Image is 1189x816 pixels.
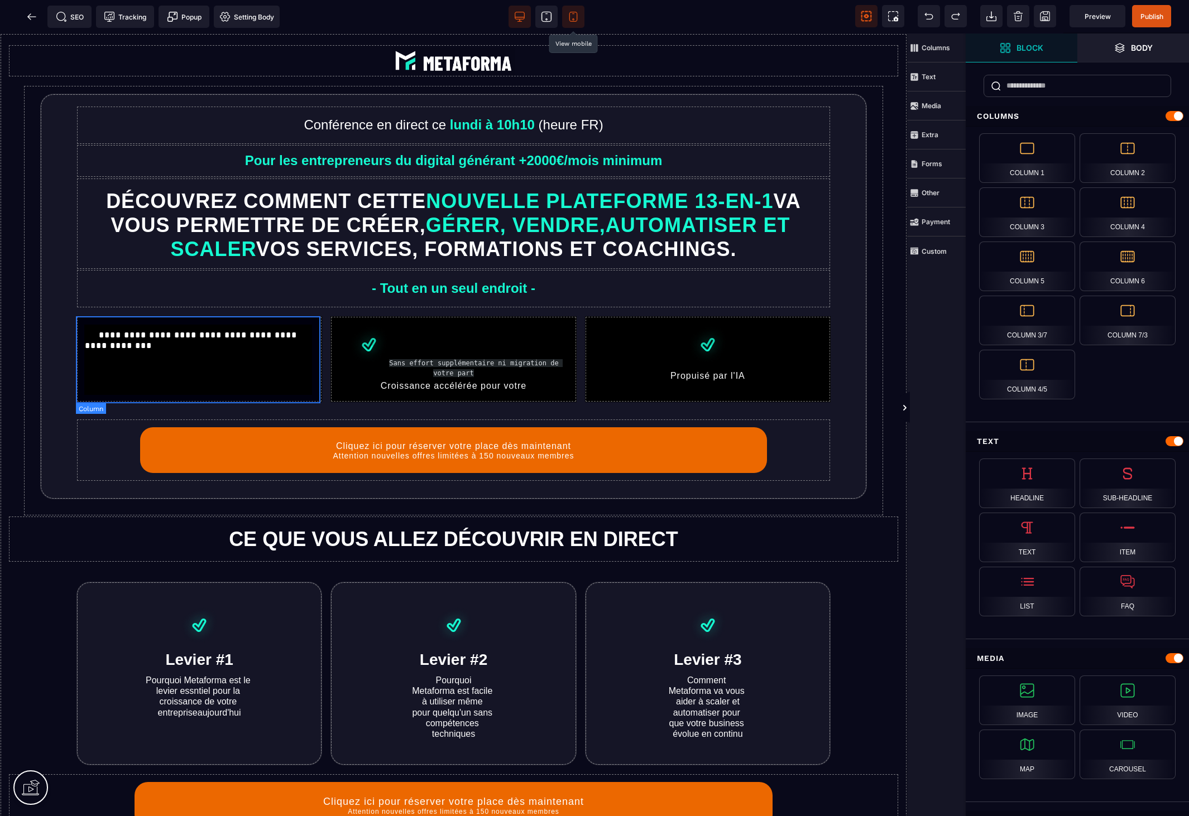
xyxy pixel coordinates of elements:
b: lundi à 10h10 [450,84,535,99]
span: Setting Body [219,11,274,22]
text: Pourquoi Metaforma est le levier essntiel pour la croissance de votre entrepriseaujourd'hui [100,639,299,687]
span: Other [907,178,966,207]
div: List [979,567,1075,616]
h1: NOUVELLE PLATEFORME 13-EN-1 GÉRER, VENDRE,AUTOMATISER ET SCALER [85,153,822,231]
span: SEO [56,11,84,22]
div: Media [966,648,1189,669]
button: Cliquez ici pour réserver votre place dès maintenantAttention nouvelles offres limitées à 150 nou... [140,394,767,440]
span: Tracking code [96,6,154,28]
text: Propuisé par l'IA [593,334,822,350]
span: Redo [945,5,967,27]
span: Open Import Webpage [980,5,1003,27]
text: Comment Metaforma va vous aider à scaler et automatiser pour que votre business évolue en continu [608,639,807,708]
img: svg+xml;base64,PHN2ZyB4bWxucz0iaHR0cDovL3d3dy53My5vcmcvMjAwMC9zdmciIHdpZHRoPSIxMDAiIHZpZXdCb3g9Ij... [348,291,389,332]
div: Columns [966,106,1189,127]
img: 074ec184fe1d2425f80d4b33d62ca662_abe9e435164421cb06e33ef15842a39e_e5ef653356713f0d7dd3797ab850248... [392,14,515,41]
span: Clear [1007,5,1029,27]
span: Preview [1070,5,1125,27]
div: Text [979,513,1075,562]
span: Seo meta data [47,6,92,28]
img: be661e54e5e0fecea79ef581e2eb2879_t%E1%BA%A3i_xu%E1%BB%91ng.png [179,572,220,612]
span: Custom Block [907,236,966,265]
strong: Body [1131,44,1153,52]
img: svg+xml;base64,PHN2ZyB4bWxucz0iaHR0cDovL3d3dy53My5vcmcvMjAwMC9zdmciIHdpZHRoPSIxMDAiIHZpZXdCb3g9Ij... [687,291,728,332]
div: Column 2 [1080,133,1176,183]
img: be661e54e5e0fecea79ef581e2eb2879_t%E1%BA%A3i_xu%E1%BB%91ng.png [433,572,474,612]
span: View components [855,5,878,27]
span: Favicon [214,6,280,28]
span: Forms [907,149,966,178]
span: Popup [167,11,202,22]
div: Column 5 [979,242,1075,291]
span: Extra [907,120,966,149]
strong: Extra [922,131,938,139]
div: FAQ [1080,567,1176,616]
strong: Columns [922,44,950,52]
span: View tablet [535,6,558,28]
span: Undo [918,5,940,27]
div: Headline [979,458,1075,508]
span: Toggle Views [966,392,977,425]
span: Open Layers [1077,33,1189,62]
div: Item [1080,513,1176,562]
div: Image [979,675,1075,725]
div: Sub-headline [1080,458,1176,508]
text: Croissance accélérée pour votre [339,344,568,360]
div: Video [1080,675,1176,725]
span: View mobile [562,6,584,28]
span: Sans effort supplémentaire ni migration de votre part [389,326,563,344]
span: View desktop [509,6,531,28]
div: Column 3/7 [979,296,1075,345]
span: Create Alert Modal [159,6,209,28]
h2: Levier #2 [354,614,553,639]
div: Column 7/3 [1080,296,1176,345]
span: Save [1034,5,1056,27]
div: Column 4/5 [979,350,1075,399]
strong: Forms [922,160,942,168]
span: Text [907,62,966,91]
text: - Tout en un seul endroit - [85,244,822,266]
div: Column 4 [1080,187,1176,237]
div: Column 6 [1080,242,1176,291]
span: Payment [907,207,966,236]
span: Save [1132,5,1171,27]
span: Media [907,91,966,120]
span: Publish [1140,12,1163,21]
button: Cliquez ici pour réserver votre place dès maintenantAttention nouvelles offres limitées à 150 nou... [135,749,772,795]
span: Screenshot [882,5,904,27]
div: Column 1 [979,133,1075,183]
span: Tracking [104,11,146,22]
div: Text [966,431,1189,452]
strong: Media [922,102,941,110]
h2: Levier #3 [608,614,807,639]
span: Columns [907,33,966,62]
span: Back [21,6,43,28]
strong: Payment [922,218,950,226]
div: Column 3 [979,187,1075,237]
img: be661e54e5e0fecea79ef581e2eb2879_t%E1%BA%A3i_xu%E1%BB%91ng.png [687,572,728,612]
span: Open Blocks [966,33,1077,62]
div: Carousel [1080,730,1176,779]
b: Pour les entrepreneurs du digital générant +2000€/mois minimum [245,119,663,134]
span: Preview [1085,12,1111,21]
div: Map [979,730,1075,779]
text: Pourquoi Metaforma est facile à utiliser même pour quelqu'un sans compétences techniques [354,639,553,708]
h2: Levier #1 [100,614,299,639]
strong: Other [922,189,939,197]
strong: Custom [922,247,947,255]
strong: Text [922,73,936,81]
h1: CE QUE VOUS ALLEZ DÉCOUVRIR EN DIRECT [8,491,899,520]
strong: Block [1017,44,1043,52]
